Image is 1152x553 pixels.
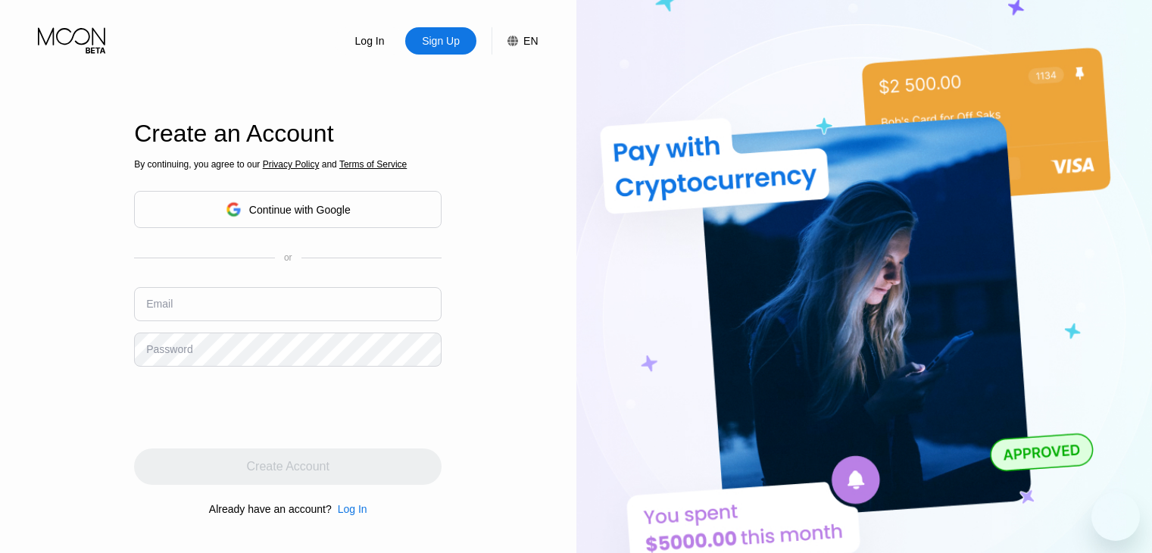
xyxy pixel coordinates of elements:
[263,159,320,170] span: Privacy Policy
[209,503,332,515] div: Already have an account?
[338,503,367,515] div: Log In
[405,27,476,55] div: Sign Up
[146,298,173,310] div: Email
[249,204,351,216] div: Continue with Google
[523,35,538,47] div: EN
[492,27,538,55] div: EN
[354,33,386,48] div: Log In
[284,252,292,263] div: or
[134,191,442,228] div: Continue with Google
[319,159,339,170] span: and
[332,503,367,515] div: Log In
[134,159,442,170] div: By continuing, you agree to our
[339,159,407,170] span: Terms of Service
[1091,492,1140,541] iframe: زر إطلاق نافذة المراسلة
[334,27,405,55] div: Log In
[420,33,461,48] div: Sign Up
[134,120,442,148] div: Create an Account
[134,378,364,437] iframe: reCAPTCHA
[146,343,192,355] div: Password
